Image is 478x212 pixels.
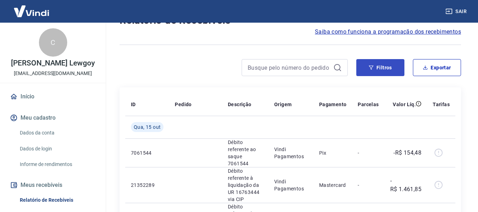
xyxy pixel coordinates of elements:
p: [EMAIL_ADDRESS][DOMAIN_NAME] [14,70,92,77]
p: Pagamento [319,101,347,108]
a: Saiba como funciona a programação dos recebimentos [315,28,461,36]
p: 7061544 [131,149,163,156]
p: Pedido [175,101,191,108]
a: Relatório de Recebíveis [17,193,97,207]
span: Qua, 15 out [134,124,161,131]
p: -R$ 1.461,85 [390,177,422,194]
p: - [358,182,379,189]
p: Descrição [228,101,252,108]
button: Sair [444,5,470,18]
p: Pix [319,149,347,156]
a: Dados da conta [17,126,97,140]
p: Débito referente ao saque 7061544 [228,139,263,167]
p: 21352289 [131,182,163,189]
p: [PERSON_NAME] Lewgoy [11,59,95,67]
p: Débito referente à liquidação da UR 16763444 via CIP [228,167,263,203]
button: Meu cadastro [8,110,97,126]
input: Busque pelo número do pedido [248,62,330,73]
p: Valor Líq. [393,101,416,108]
p: Parcelas [358,101,379,108]
button: Exportar [413,59,461,76]
button: Meus recebíveis [8,177,97,193]
div: C [39,28,67,57]
p: Origem [274,101,292,108]
p: -R$ 154,48 [393,149,421,157]
p: Mastercard [319,182,347,189]
p: Tarifas [433,101,450,108]
button: Filtros [356,59,404,76]
a: Início [8,89,97,104]
p: Vindi Pagamentos [274,178,308,192]
img: Vindi [8,0,54,22]
p: - [358,149,379,156]
p: Vindi Pagamentos [274,146,308,160]
a: Informe de rendimentos [17,157,97,172]
a: Dados de login [17,142,97,156]
p: ID [131,101,136,108]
